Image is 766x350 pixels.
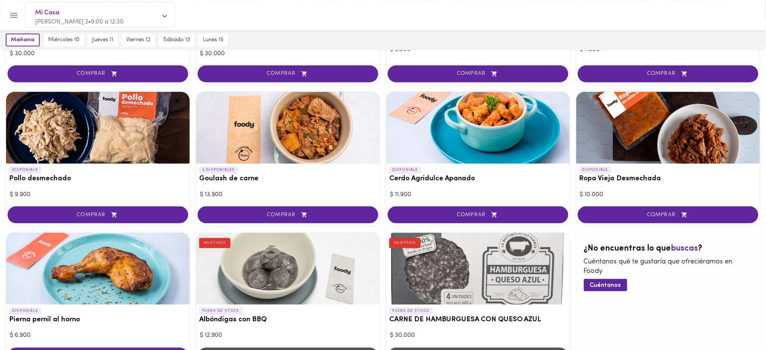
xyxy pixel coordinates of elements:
[390,190,566,199] div: $ 11.900
[386,92,570,164] div: Cerdo Agridulce Apanado
[8,206,188,223] button: COMPRAR
[199,175,377,183] h3: Goulash de carne
[587,212,749,218] span: COMPRAR
[207,71,369,77] span: COMPRAR
[122,34,155,46] button: viernes 12
[196,233,380,305] div: Albóndigas con BBQ
[200,190,376,199] div: $ 13.900
[8,65,188,82] button: COMPRAR
[590,282,621,289] span: Cuéntanos
[198,206,378,223] button: COMPRAR
[11,37,34,43] span: mañana
[10,190,186,199] div: $ 9.900
[9,316,187,324] h3: Pierna pernil al horno
[92,37,113,43] span: jueves 11
[580,190,756,199] div: $ 10.000
[199,238,231,248] div: AGOTADO
[671,244,698,253] span: buscas
[388,65,568,82] button: COMPRAR
[17,71,179,77] span: COMPRAR
[35,19,124,25] span: [PERSON_NAME] 2 • 9:00 a 12:30
[35,8,157,18] span: Mi Casa
[9,167,41,173] p: DISPONIBLE
[198,65,378,82] button: COMPRAR
[200,331,376,340] div: $ 12.900
[584,257,752,277] p: Cuéntanos qué te gustaría que ofreciéramos en Foody
[17,212,179,218] span: COMPRAR
[6,233,190,305] div: Pierna pernil al horno
[203,37,223,43] span: lunes 15
[587,71,749,77] span: COMPRAR
[198,34,228,46] button: lunes 15
[199,316,377,324] h3: Albóndigas con BBQ
[389,238,421,248] div: AGOTADO
[88,34,118,46] button: jueves 11
[159,34,195,46] button: sábado 13
[199,167,238,173] p: 3 DISPONIBLES
[389,175,567,183] h3: Cerdo Agridulce Apanado
[584,279,627,291] button: Cuéntanos
[9,308,41,314] p: DISPONIBLE
[722,306,758,342] iframe: Messagebird Livechat Widget
[163,37,190,43] span: sábado 13
[6,92,190,164] div: Pollo desmechado
[43,34,84,46] button: miércoles 10
[389,316,567,324] h3: CARNE DE HAMBURGUESA CON QUESO AZUL
[389,167,421,173] p: DISPONIBLE
[390,331,566,340] div: $ 30.000
[397,71,559,77] span: COMPRAR
[579,175,757,183] h3: Ropa Vieja Desmechada
[6,34,40,46] button: mañana
[199,308,243,314] p: FUERA DE STOCK
[10,50,186,58] div: $ 30.000
[9,175,187,183] h3: Pollo desmechado
[386,233,570,305] div: CARNE DE HAMBURGUESA CON QUESO AZUL
[10,331,186,340] div: $ 6.900
[196,92,380,164] div: Goulash de carne
[200,50,376,58] div: $ 30.000
[207,212,369,218] span: COMPRAR
[579,167,611,173] p: DISPONIBLE
[397,212,559,218] span: COMPRAR
[578,206,758,223] button: COMPRAR
[5,6,23,25] button: Menu
[389,308,433,314] p: FUERA DE STOCK
[578,65,758,82] button: COMPRAR
[48,37,79,43] span: miércoles 10
[584,244,752,253] h2: ¿No encuentras lo que ?
[126,37,150,43] span: viernes 12
[576,92,760,164] div: Ropa Vieja Desmechada
[388,206,568,223] button: COMPRAR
